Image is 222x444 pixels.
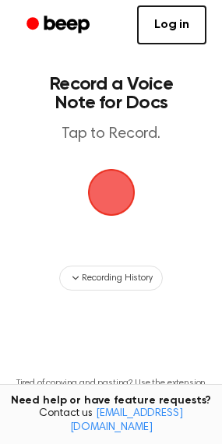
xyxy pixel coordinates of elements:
p: Tap to Record. [28,125,194,144]
h1: Record a Voice Note for Docs [28,75,194,112]
a: [EMAIL_ADDRESS][DOMAIN_NAME] [70,408,183,433]
img: Beep Logo [88,169,135,216]
p: Tired of copying and pasting? Use the extension to automatically insert your recordings. [12,378,210,401]
a: Log in [137,5,206,44]
button: Recording History [59,266,162,291]
a: Beep [16,10,104,41]
span: Contact us [9,407,213,435]
span: Recording History [82,271,152,285]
